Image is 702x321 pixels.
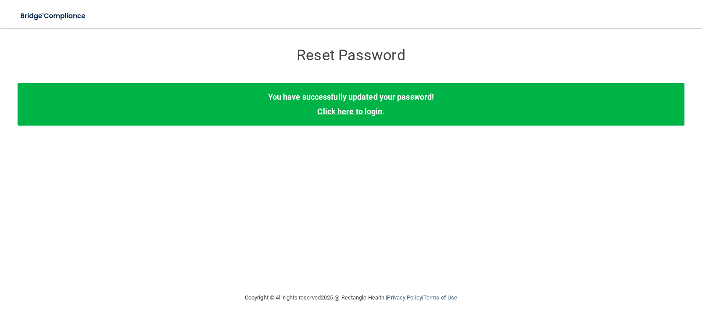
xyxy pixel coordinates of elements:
div: . [18,83,684,125]
b: You have successfully updated your password! [268,92,434,101]
img: bridge_compliance_login_screen.278c3ca4.svg [13,7,94,25]
div: Copyright © All rights reserved 2025 @ Rectangle Health | | [191,284,511,312]
a: Click here to login [317,107,382,116]
a: Privacy Policy [387,294,422,301]
a: Terms of Use [423,294,457,301]
h3: Reset Password [191,47,511,63]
